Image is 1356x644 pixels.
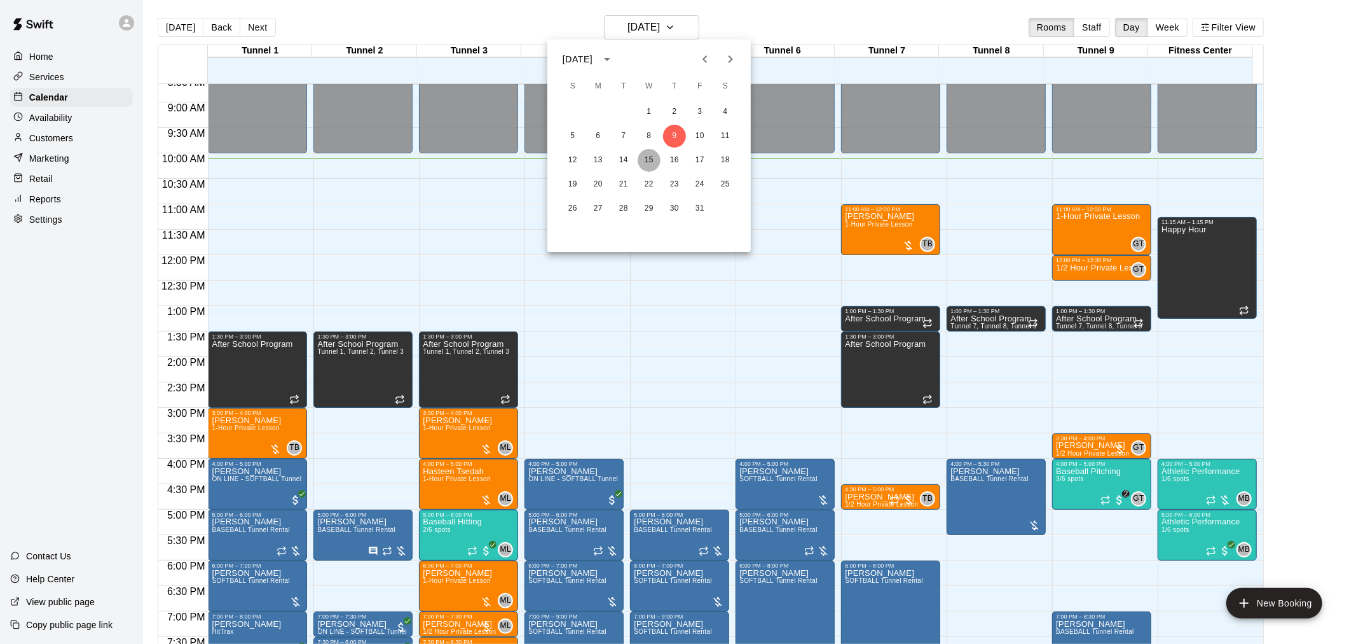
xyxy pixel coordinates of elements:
[638,125,661,148] button: 8
[688,74,711,99] span: Friday
[563,53,592,66] div: [DATE]
[688,101,711,123] button: 3
[638,149,661,172] button: 15
[663,74,686,99] span: Thursday
[612,173,635,196] button: 21
[692,46,718,72] button: Previous month
[663,173,686,196] button: 23
[612,197,635,220] button: 28
[612,125,635,148] button: 7
[663,197,686,220] button: 30
[714,149,737,172] button: 18
[714,125,737,148] button: 11
[714,74,737,99] span: Saturday
[596,48,618,70] button: calendar view is open, switch to year view
[638,101,661,123] button: 1
[638,173,661,196] button: 22
[561,125,584,148] button: 5
[718,46,743,72] button: Next month
[612,149,635,172] button: 14
[561,149,584,172] button: 12
[688,197,711,220] button: 31
[561,197,584,220] button: 26
[688,125,711,148] button: 10
[638,74,661,99] span: Wednesday
[663,101,686,123] button: 2
[587,125,610,148] button: 6
[663,149,686,172] button: 16
[714,101,737,123] button: 4
[663,125,686,148] button: 9
[587,74,610,99] span: Monday
[612,74,635,99] span: Tuesday
[638,197,661,220] button: 29
[561,173,584,196] button: 19
[714,173,737,196] button: 25
[587,173,610,196] button: 20
[688,149,711,172] button: 17
[587,149,610,172] button: 13
[561,74,584,99] span: Sunday
[688,173,711,196] button: 24
[587,197,610,220] button: 27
